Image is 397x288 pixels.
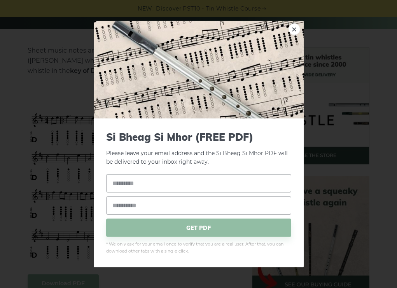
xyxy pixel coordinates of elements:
[289,23,300,35] a: ×
[106,241,291,255] span: * We only ask for your email once to verify that you are a real user. After that, you can downloa...
[94,21,304,118] img: Tin Whistle Tab Preview
[106,219,291,237] span: GET PDF
[106,131,291,143] span: Si­ Bheag Si­ Mhor (FREE PDF)
[106,131,291,166] p: Please leave your email address and the Si­ Bheag Si­ Mhor PDF will be delivered to your inbox ri...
